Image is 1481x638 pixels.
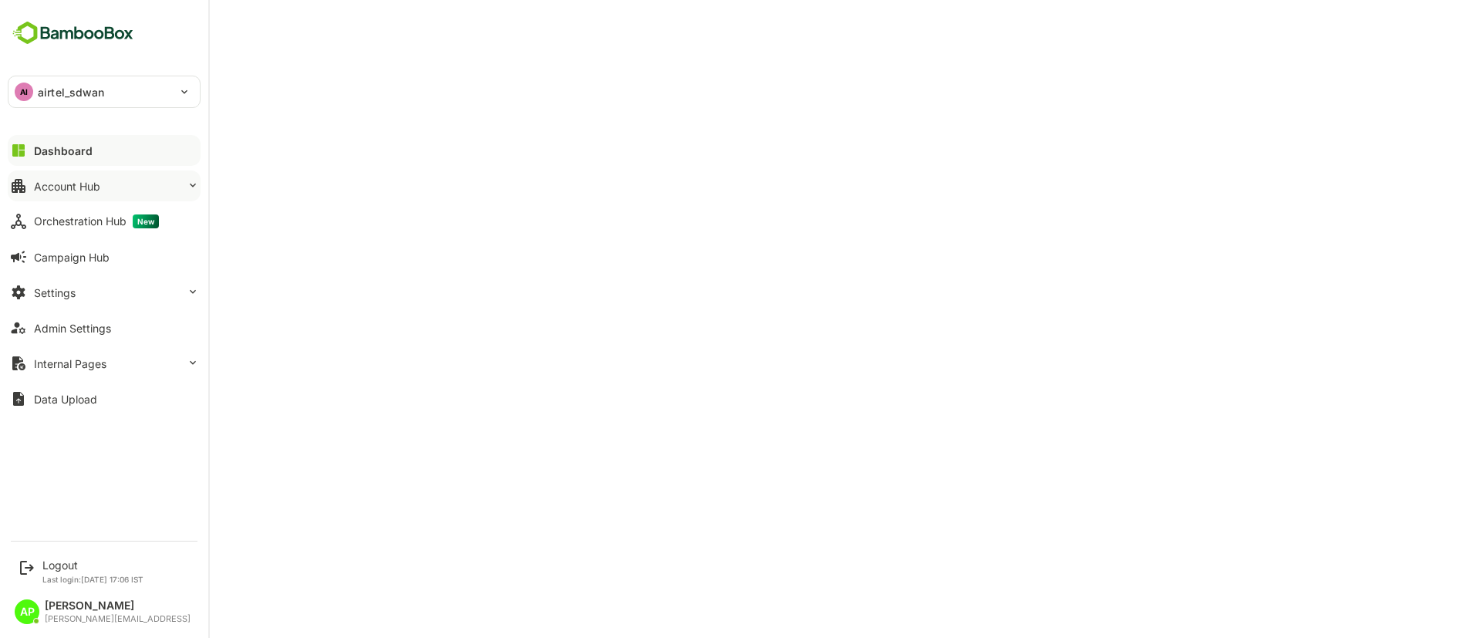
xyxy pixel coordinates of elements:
[8,383,201,414] button: Data Upload
[133,214,159,228] span: New
[8,206,201,237] button: Orchestration HubNew
[34,214,159,228] div: Orchestration Hub
[8,348,201,379] button: Internal Pages
[34,357,106,370] div: Internal Pages
[38,84,105,100] p: airtel_sdwan
[34,393,97,406] div: Data Upload
[34,251,110,264] div: Campaign Hub
[34,144,93,157] div: Dashboard
[34,180,100,193] div: Account Hub
[15,83,33,101] div: AI
[8,76,200,107] div: AIairtel_sdwan
[34,322,111,335] div: Admin Settings
[8,312,201,343] button: Admin Settings
[34,286,76,299] div: Settings
[45,614,191,624] div: [PERSON_NAME][EMAIL_ADDRESS]
[42,559,143,572] div: Logout
[15,599,39,624] div: AP
[45,599,191,613] div: [PERSON_NAME]
[8,19,138,48] img: BambooboxFullLogoMark.5f36c76dfaba33ec1ec1367b70bb1252.svg
[8,241,201,272] button: Campaign Hub
[8,277,201,308] button: Settings
[42,575,143,584] p: Last login: [DATE] 17:06 IST
[8,170,201,201] button: Account Hub
[8,135,201,166] button: Dashboard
